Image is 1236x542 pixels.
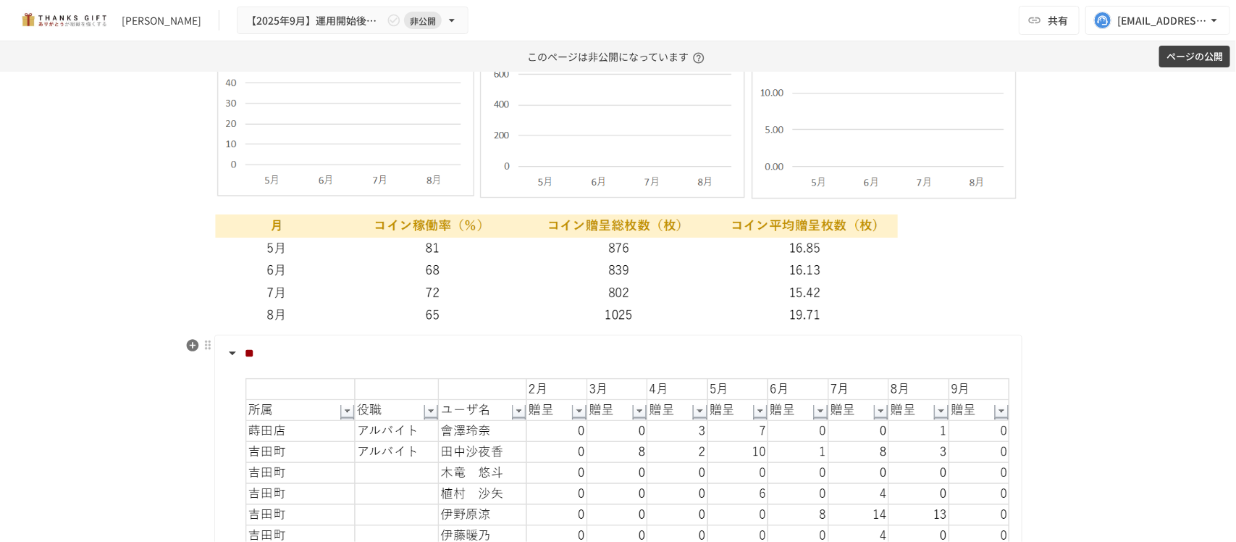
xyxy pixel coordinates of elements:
span: 非公開 [404,13,442,28]
div: [PERSON_NAME] [122,13,201,28]
button: [EMAIL_ADDRESS][DOMAIN_NAME] [1085,6,1230,35]
button: 共有 [1019,6,1080,35]
p: このページは非公開になっています [527,41,709,72]
button: ページの公開 [1159,46,1230,68]
span: 【2025年9月】運用開始後振り返りミーティング [246,12,384,30]
div: [EMAIL_ADDRESS][DOMAIN_NAME] [1117,12,1207,30]
img: mMP1OxWUAhQbsRWCurg7vIHe5HqDpP7qZo7fRoNLXQh [17,9,110,32]
span: 共有 [1048,12,1068,28]
button: 【2025年9月】運用開始後振り返りミーティング非公開 [237,7,468,35]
